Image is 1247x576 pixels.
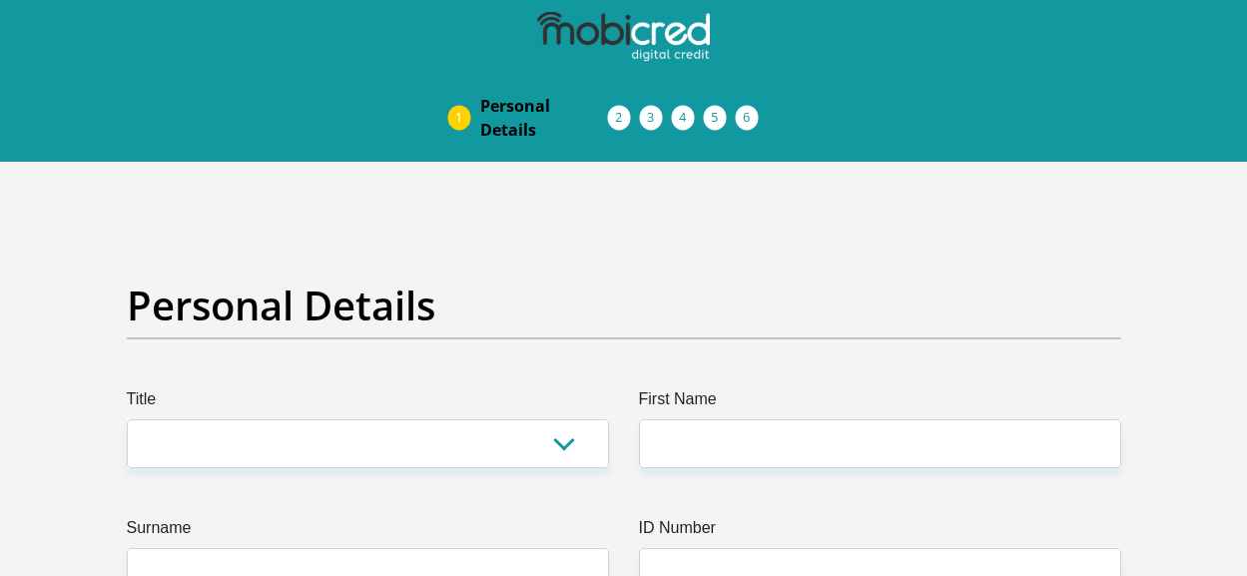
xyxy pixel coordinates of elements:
[127,387,609,419] label: Title
[639,387,1121,419] label: First Name
[464,86,624,150] a: PersonalDetails
[537,12,709,62] img: mobicred logo
[127,516,609,548] label: Surname
[639,516,1121,548] label: ID Number
[480,94,608,142] span: Personal Details
[639,419,1121,468] input: First Name
[127,282,1121,329] h2: Personal Details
